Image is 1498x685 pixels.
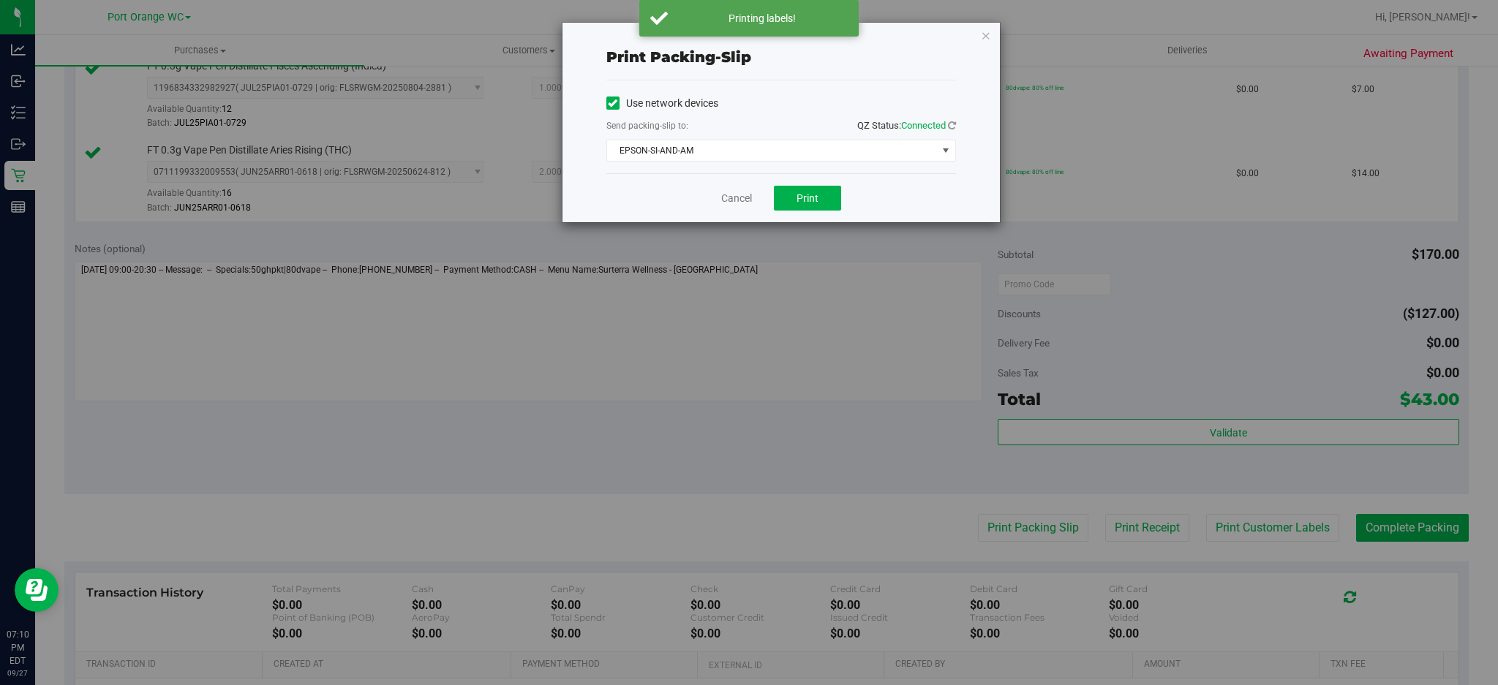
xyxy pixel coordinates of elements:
label: Use network devices [606,96,718,111]
div: Printing labels! [676,11,848,26]
a: Cancel [721,191,752,206]
span: EPSON-SI-AND-AM [607,140,937,161]
span: select [936,140,955,161]
span: QZ Status: [857,120,956,131]
button: Print [774,186,841,211]
iframe: Resource center [15,568,59,612]
span: Connected [901,120,946,131]
label: Send packing-slip to: [606,119,688,132]
span: Print [797,192,818,204]
span: Print packing-slip [606,48,751,66]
